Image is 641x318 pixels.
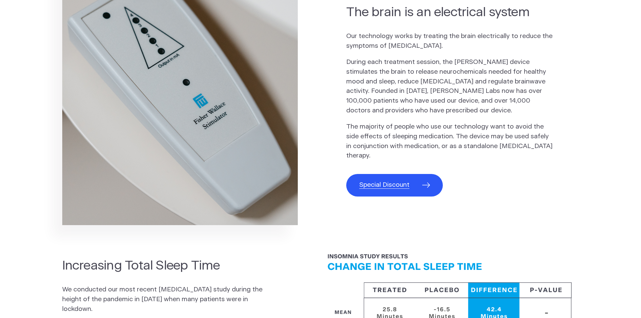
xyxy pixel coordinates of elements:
[346,174,443,197] a: Special Discount
[62,257,269,274] h2: Increasing Total Sleep Time
[346,58,553,116] p: During each treatment session, the [PERSON_NAME] device stimulates the brain to release neurochem...
[346,32,553,51] p: Our technology works by treating the brain electrically to reduce the symptoms of [MEDICAL_DATA].
[346,122,553,161] p: The majority of people who use our technology want to avoid the side effects of sleeping medicati...
[346,4,553,21] h2: The brain is an electrical system
[359,180,409,190] span: Special Discount
[62,285,269,314] p: We conducted our most recent [MEDICAL_DATA] study during the height of the pandemic in [DATE] whe...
